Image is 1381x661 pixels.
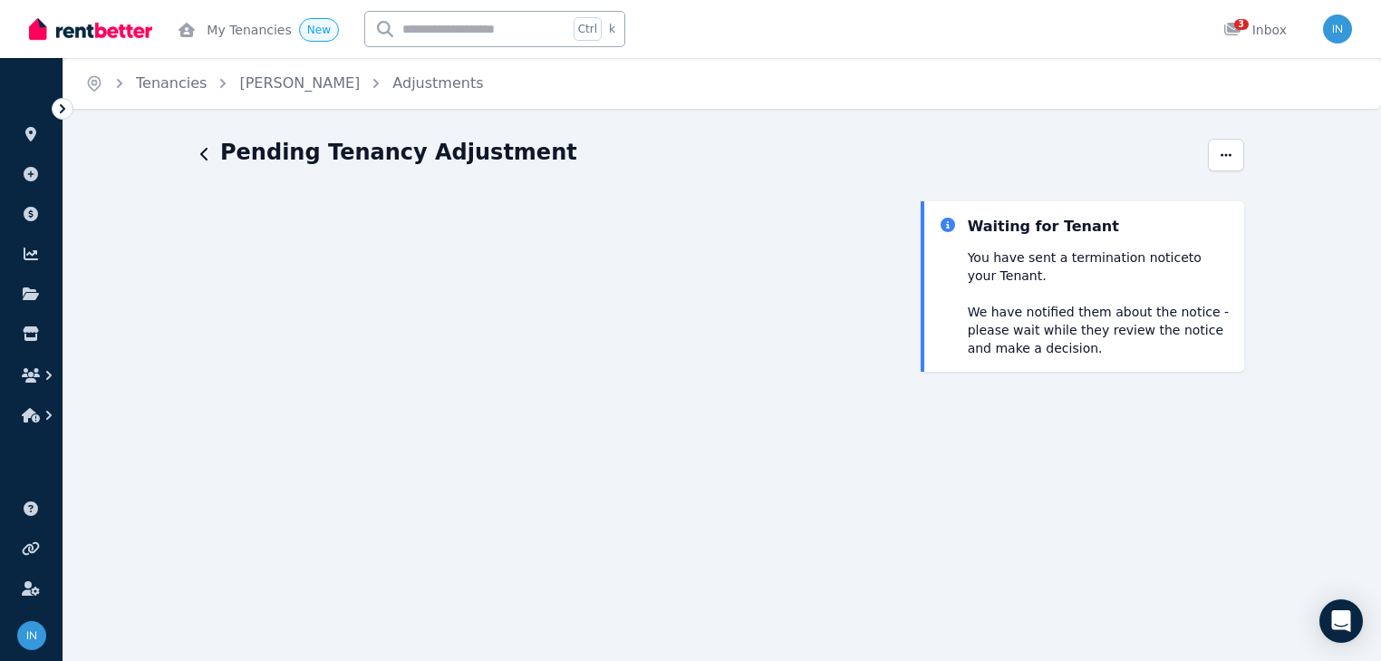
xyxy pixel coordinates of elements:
[63,58,506,109] nav: Breadcrumb
[220,138,577,167] h1: Pending Tenancy Adjustment
[1323,15,1352,44] img: info@museliving.com.au
[307,24,331,36] span: New
[1223,21,1287,39] div: Inbox
[29,15,152,43] img: RentBetter
[1072,250,1189,265] span: Termination notice
[574,17,602,41] span: Ctrl
[1234,19,1249,30] span: 3
[968,303,1230,357] p: We have notified them about the notice - please wait while they review the notice and make a deci...
[968,216,1119,238] div: Waiting for Tenant
[392,74,483,92] a: Adjustments
[17,621,46,650] img: info@museliving.com.au
[136,74,207,92] a: Tenancies
[968,248,1230,285] p: You have sent a to your Tenant .
[239,74,360,92] a: [PERSON_NAME]
[1319,599,1363,643] div: Open Intercom Messenger
[609,22,615,36] span: k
